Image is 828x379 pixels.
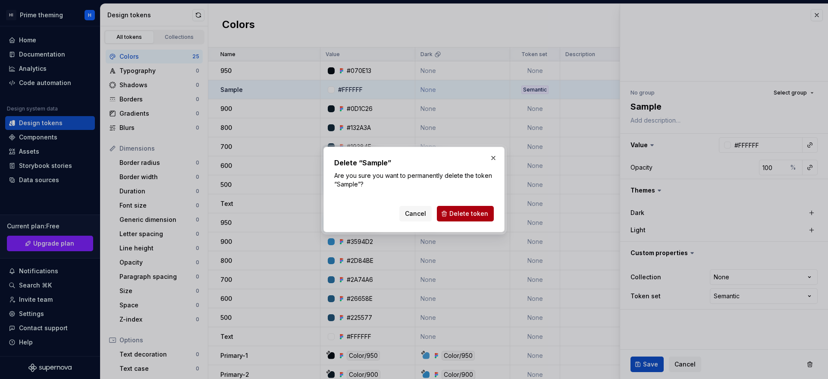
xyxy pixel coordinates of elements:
span: Cancel [405,209,426,218]
h2: Delete “Sample” [334,158,494,168]
button: Cancel [399,206,432,221]
p: Are you sure you want to permanently delete the token “Sample”? [334,171,494,189]
button: Delete token [437,206,494,221]
span: Delete token [449,209,488,218]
